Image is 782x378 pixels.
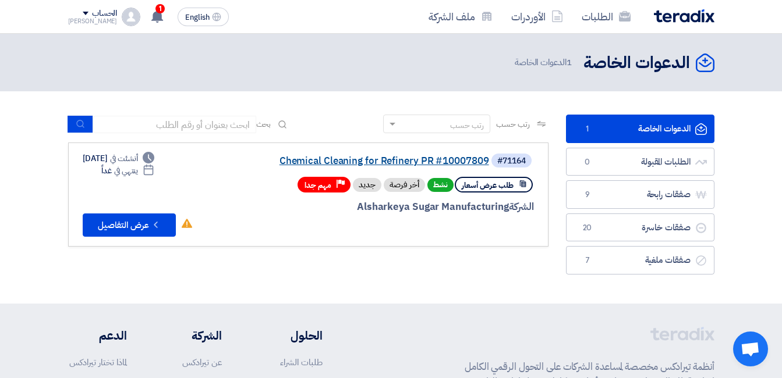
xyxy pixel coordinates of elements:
img: profile_test.png [122,8,140,26]
a: عن تيرادكس [182,356,222,369]
span: نشط [427,178,454,192]
span: ينتهي في [114,165,138,177]
span: 20 [581,222,595,234]
a: طلبات الشراء [280,356,323,369]
div: جديد [353,178,381,192]
div: الحساب [92,9,117,19]
a: دردشة مفتوحة [733,331,768,366]
button: عرض التفاصيل [83,213,176,237]
div: غداً [101,165,154,177]
span: رتب حسب [496,118,529,130]
h2: الدعوات الخاصة [583,52,690,74]
div: Alsharkeya Sugar Manufacturing [254,199,534,215]
span: 0 [581,156,595,168]
span: 9 [581,189,595,201]
div: #71164 [497,157,526,165]
div: [PERSON_NAME] [68,18,118,24]
input: ابحث بعنوان أو رقم الطلب [93,116,256,133]
span: أنشئت في [110,152,138,165]
a: ملف الشركة [419,3,502,30]
li: الحلول [257,327,323,344]
span: English [185,13,210,22]
span: 1 [581,123,595,135]
span: 1 [155,4,165,13]
div: رتب حسب [450,119,484,131]
div: [DATE] [83,152,155,165]
button: English [178,8,229,26]
span: طلب عرض أسعار [462,180,514,191]
span: 7 [581,255,595,266]
span: مهم جدا [305,180,331,191]
li: الشركة [161,327,222,344]
a: صفقات ملغية7 [566,246,714,274]
span: بحث [256,118,271,130]
a: الطلبات [572,3,640,30]
a: الطلبات المقبولة0 [566,148,714,176]
a: لماذا تختار تيرادكس [69,356,127,369]
li: الدعم [68,327,127,344]
a: صفقات خاسرة20 [566,213,714,242]
a: صفقات رابحة9 [566,180,714,209]
span: الشركة [509,199,534,214]
img: Teradix logo [654,9,714,23]
a: الأوردرات [502,3,572,30]
span: 1 [567,56,572,69]
a: Chemical Cleaning for Refinery PR #10007809 [256,156,489,166]
div: أخر فرصة [384,178,425,192]
a: الدعوات الخاصة1 [566,115,714,143]
span: الدعوات الخاصة [515,56,574,69]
